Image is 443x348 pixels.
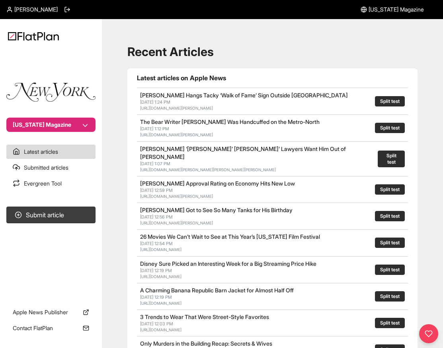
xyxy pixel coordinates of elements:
span: [DATE] 1:12 PM [140,126,169,131]
a: [URL][DOMAIN_NAME] [140,274,181,279]
span: [DATE] 12:54 PM [140,241,173,246]
span: [DATE] 1:07 PM [140,161,170,166]
h1: Latest articles on Apple News [137,73,408,83]
a: [PERSON_NAME] [6,6,58,14]
a: Submitted articles [6,160,96,175]
a: [PERSON_NAME] Approval Rating on Economy Hits New Low [140,180,295,187]
a: Only Murders in the Building Recap: Secrets & Wives [140,340,272,347]
a: [URL][DOMAIN_NAME] [140,247,181,252]
h1: Recent Articles [127,44,418,59]
a: Apple News Publisher [6,305,96,319]
a: [URL][DOMAIN_NAME][PERSON_NAME] [140,132,213,137]
a: [PERSON_NAME] Got to See So Many Tanks for His Birthday [140,207,293,213]
button: Split test [375,318,405,328]
span: [DATE] 12:59 PM [140,188,173,193]
a: Evergreen Tool [6,176,96,191]
img: Publication Logo [6,83,96,102]
button: Split test [375,123,405,133]
a: Contact FlatPlan [6,321,96,335]
button: Split test [375,291,405,302]
a: 3 Trends to Wear That Were Street-Style Favorites [140,313,269,320]
span: [DATE] 12:56 PM [140,214,173,220]
span: [DATE] 1:24 PM [140,99,170,105]
button: Split test [378,151,405,167]
span: [DATE] 12:19 PM [140,294,172,300]
button: Split test [375,265,405,275]
a: [URL][DOMAIN_NAME][PERSON_NAME] [140,194,213,199]
a: Disney Sure Picked an Interesting Week for a Big Streaming Price Hike [140,260,316,267]
span: [PERSON_NAME] [14,6,58,14]
span: [DATE] 12:03 PM [140,321,173,327]
a: [URL][DOMAIN_NAME] [140,301,181,305]
button: Split test [375,211,405,221]
img: Logo [8,32,59,41]
a: [URL][DOMAIN_NAME][PERSON_NAME] [140,220,213,225]
a: [PERSON_NAME] Hangs Tacky ‘Walk of Fame’ Sign Outside [GEOGRAPHIC_DATA] [140,92,348,99]
button: Submit article [6,207,96,223]
a: A Charming Banana Republic Barn Jacket for Almost Half Off [140,287,294,294]
a: [PERSON_NAME] ‘[PERSON_NAME]’ [PERSON_NAME]’ Lawyers Want Him Out of [PERSON_NAME] [140,145,346,160]
button: Split test [375,96,405,106]
span: [US_STATE] Magazine [369,6,424,14]
a: [URL][DOMAIN_NAME][PERSON_NAME] [140,106,213,110]
a: [URL][DOMAIN_NAME] [140,327,181,332]
button: Split test [375,238,405,248]
a: 26 Movies We Can’t Wait to See at This Year’s [US_STATE] Film Festival [140,233,320,240]
button: [US_STATE] Magazine [6,118,96,132]
span: [DATE] 12:19 PM [140,268,172,273]
a: Latest articles [6,145,96,159]
a: The Bear Writer [PERSON_NAME] Was Handcuffed on the Metro-North [140,118,320,125]
button: Split test [375,184,405,195]
a: [URL][DOMAIN_NAME][PERSON_NAME][PERSON_NAME][PERSON_NAME] [140,167,276,172]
